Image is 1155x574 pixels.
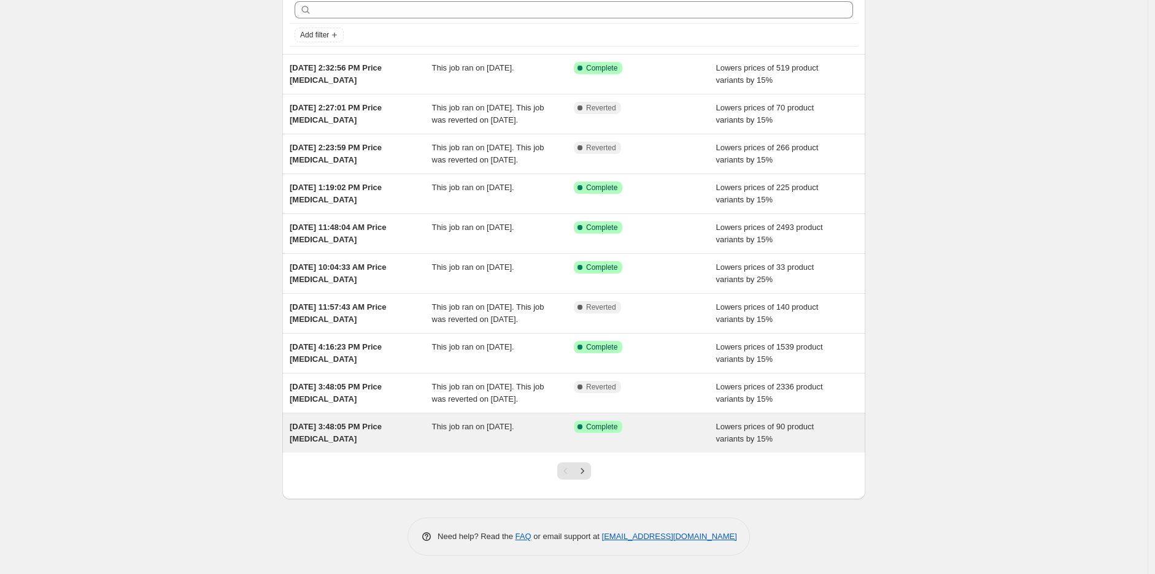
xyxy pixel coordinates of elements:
span: This job ran on [DATE]. [432,422,514,431]
span: [DATE] 3:48:05 PM Price [MEDICAL_DATA] [290,382,382,404]
span: This job ran on [DATE]. [432,342,514,351]
span: Complete [586,183,617,193]
a: [EMAIL_ADDRESS][DOMAIN_NAME] [602,532,737,541]
span: This job ran on [DATE]. This job was reverted on [DATE]. [432,382,544,404]
span: Lowers prices of 519 product variants by 15% [716,63,819,85]
span: Lowers prices of 70 product variants by 15% [716,103,814,124]
span: [DATE] 4:16:23 PM Price [MEDICAL_DATA] [290,342,382,364]
span: This job ran on [DATE]. [432,262,514,272]
span: Add filter [300,30,329,40]
span: Reverted [586,143,616,153]
span: Lowers prices of 1539 product variants by 15% [716,342,823,364]
span: This job ran on [DATE]. [432,223,514,232]
span: or email support at [531,532,602,541]
span: Complete [586,63,617,73]
span: Lowers prices of 225 product variants by 15% [716,183,819,204]
span: Reverted [586,302,616,312]
span: Complete [586,223,617,232]
span: Reverted [586,103,616,113]
span: [DATE] 11:57:43 AM Price [MEDICAL_DATA] [290,302,387,324]
span: Lowers prices of 90 product variants by 15% [716,422,814,443]
span: Lowers prices of 2493 product variants by 15% [716,223,823,244]
span: [DATE] 1:19:02 PM Price [MEDICAL_DATA] [290,183,382,204]
span: [DATE] 11:48:04 AM Price [MEDICAL_DATA] [290,223,387,244]
span: This job ran on [DATE]. This job was reverted on [DATE]. [432,143,544,164]
span: Complete [586,422,617,432]
span: [DATE] 2:23:59 PM Price [MEDICAL_DATA] [290,143,382,164]
span: This job ran on [DATE]. This job was reverted on [DATE]. [432,103,544,124]
span: This job ran on [DATE]. [432,183,514,192]
span: Complete [586,262,617,272]
span: [DATE] 10:04:33 AM Price [MEDICAL_DATA] [290,262,387,284]
span: Lowers prices of 2336 product variants by 15% [716,382,823,404]
span: [DATE] 2:32:56 PM Price [MEDICAL_DATA] [290,63,382,85]
span: Lowers prices of 33 product variants by 25% [716,262,814,284]
span: This job ran on [DATE]. This job was reverted on [DATE]. [432,302,544,324]
span: Lowers prices of 266 product variants by 15% [716,143,819,164]
span: This job ran on [DATE]. [432,63,514,72]
span: [DATE] 3:48:05 PM Price [MEDICAL_DATA] [290,422,382,443]
a: FAQ [516,532,531,541]
span: Complete [586,342,617,352]
span: Lowers prices of 140 product variants by 15% [716,302,819,324]
span: Reverted [586,382,616,392]
nav: Pagination [557,462,591,480]
span: [DATE] 2:27:01 PM Price [MEDICAL_DATA] [290,103,382,124]
button: Add filter [295,28,344,42]
span: Need help? Read the [438,532,516,541]
button: Next [574,462,591,480]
